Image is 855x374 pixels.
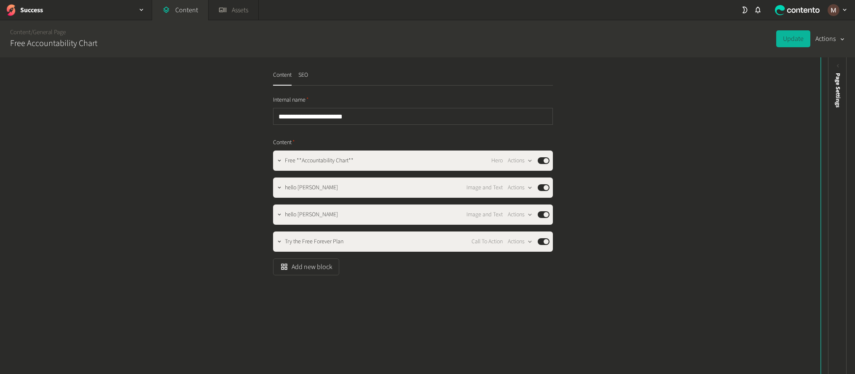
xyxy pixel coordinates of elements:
[31,28,33,37] span: /
[273,96,309,105] span: Internal name
[508,183,533,193] button: Actions
[776,30,810,47] button: Update
[491,156,503,165] span: Hero
[508,156,533,166] button: Actions
[10,28,31,37] a: Content
[285,156,354,165] span: Free **Accountability Chart**
[508,237,533,247] button: Actions
[273,71,292,86] button: Content
[828,4,839,16] img: Marinel G
[5,4,17,16] img: Success
[466,183,503,192] span: Image and Text
[273,138,295,147] span: Content
[10,37,97,50] h2: Free Accountability Chart
[298,71,308,86] button: SEO
[508,210,533,220] button: Actions
[20,5,43,15] h2: Success
[834,73,842,108] span: Page Settings
[285,210,338,219] span: hello mari
[33,28,66,37] a: General Page
[285,183,338,192] span: hello mari
[466,210,503,219] span: Image and Text
[472,237,503,246] span: Call To Action
[815,30,845,47] button: Actions
[273,258,339,275] button: Add new block
[826,73,835,94] div: Preview
[285,237,343,246] span: Try the Free Forever Plan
